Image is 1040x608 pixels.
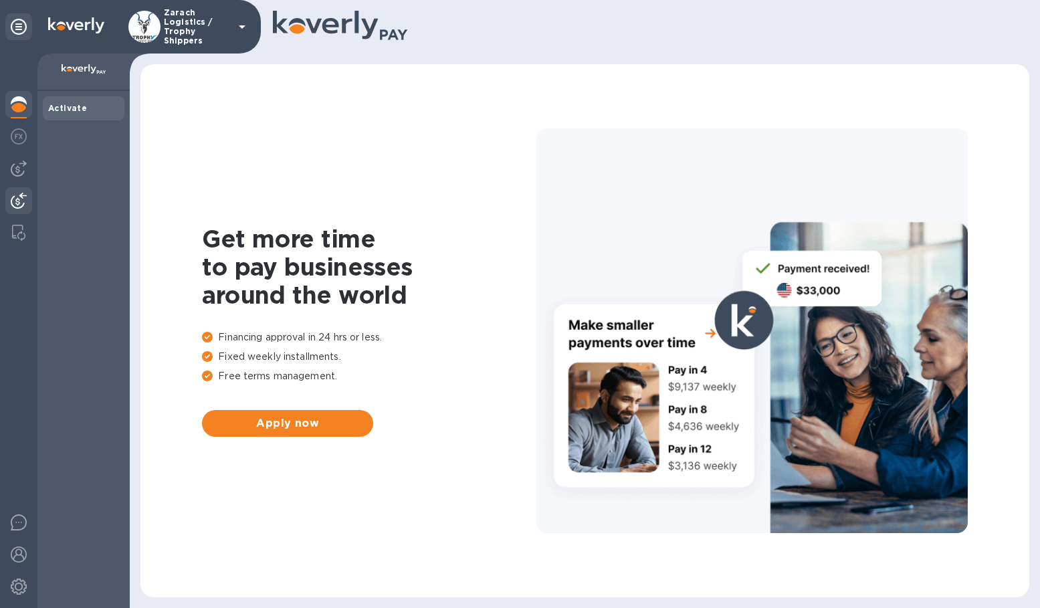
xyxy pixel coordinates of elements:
p: Financing approval in 24 hrs or less. [202,330,536,344]
b: Activate [48,103,87,113]
img: Logo [48,17,104,33]
p: Free terms management. [202,369,536,383]
button: Apply now [202,410,373,437]
span: Apply now [213,415,362,431]
img: Foreign exchange [11,128,27,144]
div: Unpin categories [5,13,32,40]
p: Fixed weekly installments. [202,350,536,364]
p: Zarach Logistics / Trophy Shippers [164,8,231,45]
h1: Get more time to pay businesses around the world [202,225,536,309]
